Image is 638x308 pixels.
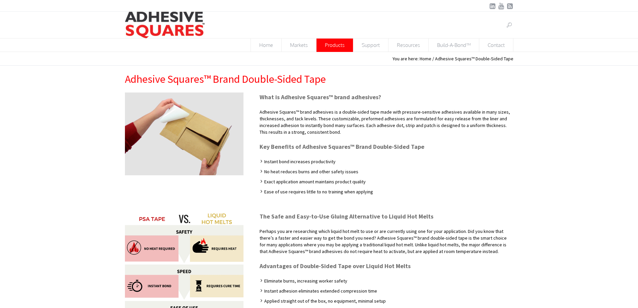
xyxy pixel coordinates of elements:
[393,56,419,62] span: You are here:
[353,39,388,52] a: Support
[260,284,513,294] li: Instant adhesion eliminates extended compression time
[282,39,316,52] span: Markets
[260,278,513,284] li: Eliminate burns, increasing worker safety
[507,3,513,9] a: RSSFeed
[260,143,424,150] strong: Key Benefits of Adhesive Squares™ Brand Double-Sided Tape
[260,93,381,101] strong: What is Adhesive Squares™ brand adhesives?
[260,228,513,261] p: Perhaps you are researching which liquid hot melt to use or are currently using one for your appl...
[479,39,513,52] span: Contact
[251,39,282,52] a: Home
[432,56,434,62] span: /
[260,212,433,220] strong: The Safe and Easy-to-Use Gluing Alternative to Liquid Hot Melts
[260,262,411,270] strong: Advantages of Double-Sided Tape over Liquid Hot Melts
[260,294,513,304] li: Applied straight out of the box, no equipment, minimal setup
[260,109,513,142] p: Adhesive Squares™ brand adhesives is a double-sided tape made with pressure-sensitive adhesives a...
[353,39,388,52] span: Support
[429,39,479,52] a: Build-A-Bond™
[316,39,353,52] span: Products
[260,165,513,175] li: No heat reduces burns and other safety issues
[489,3,496,9] a: LinkedIn
[260,175,513,185] li: Exact application amount maintains product quality
[260,185,513,195] li: Ease of use requires little to no training when applying
[388,39,428,52] span: Resources
[125,93,243,175] img: AS-packaging.jpg
[435,56,513,62] span: Adhesive Squares™ Double-Sided Tape
[251,39,281,52] span: Home
[125,12,205,38] img: Adhesive Squares™
[420,56,431,62] a: Home
[498,3,505,9] a: YouTube
[125,72,513,86] h1: Adhesive Squares™ Brand Double-Sided Tape
[260,158,513,165] li: Instant bond increases productivity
